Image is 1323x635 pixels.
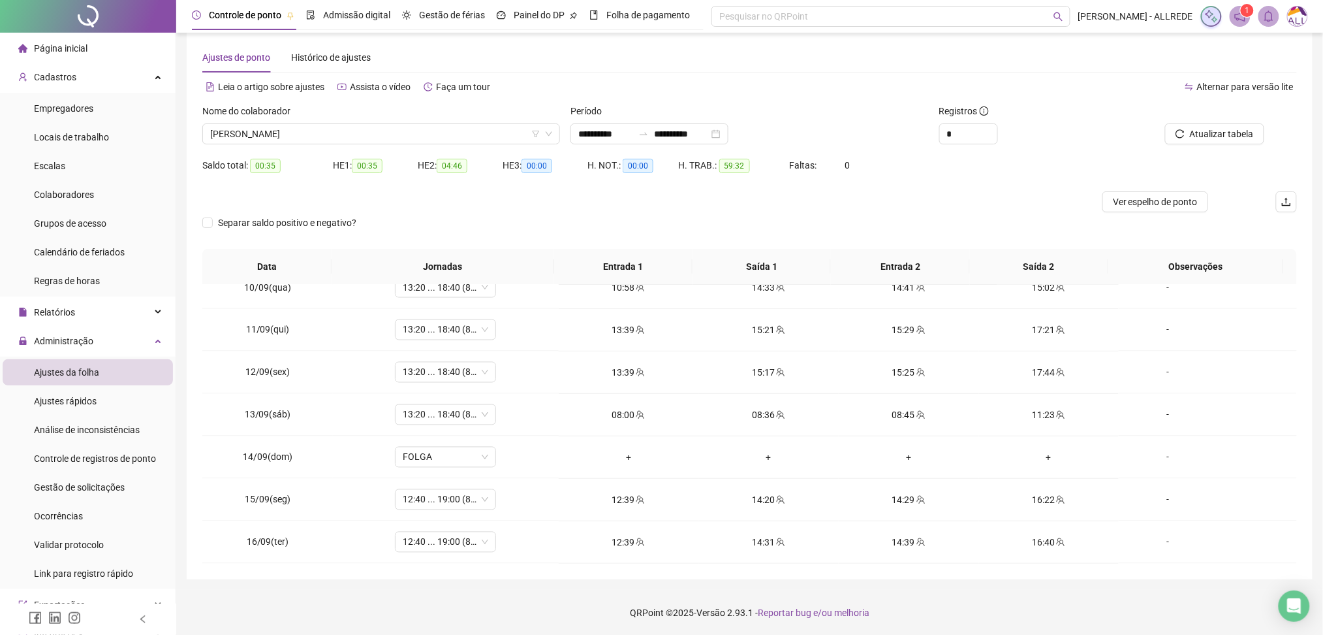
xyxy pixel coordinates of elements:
[202,158,333,173] div: Saldo total:
[403,532,488,552] span: 12:40 ... 19:00 (8 HORAS)
[323,10,390,20] span: Admissão digital
[849,280,969,295] div: 14:41
[34,218,106,229] span: Grupos de acesso
[790,160,819,171] span: Faltas:
[1129,535,1206,549] div: -
[1281,197,1292,207] span: upload
[775,325,785,334] span: team
[1263,10,1275,22] span: bell
[1129,450,1206,464] div: -
[521,159,552,173] span: 00:00
[419,10,485,20] span: Gestão de férias
[939,104,989,118] span: Registros
[403,490,488,510] span: 12:40 ... 19:00 (8 HORAS)
[402,10,411,20] span: sun
[1055,325,1065,334] span: team
[243,452,292,463] span: 14/09(dom)
[34,600,85,610] span: Exportações
[1129,323,1206,337] div: -
[291,52,371,63] span: Histórico de ajustes
[623,159,653,173] span: 00:00
[1197,82,1294,92] span: Alternar para versão lite
[1241,4,1254,17] sup: 1
[34,161,65,171] span: Escalas
[1055,538,1065,547] span: team
[34,103,93,114] span: Empregadores
[202,52,270,63] span: Ajustes de ponto
[350,82,411,92] span: Assista o vídeo
[418,158,503,173] div: HE 2:
[34,336,93,346] span: Administração
[34,482,125,493] span: Gestão de solicitações
[1129,408,1206,422] div: -
[18,308,27,317] span: file
[569,450,689,464] div: +
[634,538,645,547] span: team
[709,535,828,549] div: 14:31
[34,367,99,378] span: Ajustes da folha
[34,511,83,521] span: Ocorrências
[332,249,555,285] th: Jornadas
[554,249,693,285] th: Entrada 1
[989,280,1109,295] div: 15:02
[503,158,587,173] div: HE 3:
[679,158,790,173] div: H. TRAB.:
[1053,12,1063,22] span: search
[915,538,926,547] span: team
[989,450,1109,464] div: +
[775,495,785,504] span: team
[845,160,850,171] span: 0
[514,10,565,20] span: Painel do DP
[403,278,488,297] span: 13:20 ... 18:40 (8 HORAS)
[34,132,109,142] span: Locais de trabalho
[287,12,294,20] span: pushpin
[34,307,75,317] span: Relatórios
[989,323,1109,337] div: 17:21
[915,495,926,504] span: team
[18,73,27,82] span: user-add
[18,336,27,346] span: lock
[849,323,969,337] div: 15:29
[569,365,689,380] div: 13:39
[709,280,828,295] div: 14:33
[34,72,76,82] span: Cadastros
[1129,365,1206,380] div: -
[1245,6,1249,15] span: 1
[138,615,148,624] span: left
[709,493,828,507] div: 14:20
[606,10,690,20] span: Folha de pagamento
[1288,7,1307,26] img: 75003
[970,249,1108,285] th: Saída 2
[570,104,610,118] label: Período
[569,280,689,295] div: 10:58
[849,450,969,464] div: +
[980,106,989,116] span: info-circle
[34,247,125,257] span: Calendário de feriados
[775,410,785,419] span: team
[34,43,87,54] span: Página inicial
[775,538,785,547] span: team
[1129,493,1206,507] div: -
[403,320,488,340] span: 13:20 ... 18:40 (8 HORAS)
[18,44,27,53] span: home
[1185,82,1194,91] span: swap
[532,130,540,138] span: filter
[18,600,27,610] span: export
[545,130,553,138] span: down
[244,282,291,293] span: 10/09(qua)
[34,453,156,464] span: Controle de registros de ponto
[693,249,831,285] th: Saída 1
[1190,127,1254,141] span: Atualizar tabela
[587,158,679,173] div: H. NOT.:
[1204,9,1219,24] img: sparkle-icon.fc2bf0ac1784a2077858766a79e2daf3.svg
[1118,259,1273,274] span: Observações
[696,608,725,618] span: Versão
[250,159,281,173] span: 00:35
[34,396,97,406] span: Ajustes rápidos
[638,129,649,139] span: swap-right
[337,82,347,91] span: youtube
[709,323,828,337] div: 15:21
[403,448,488,467] span: FOLGA
[246,325,290,335] span: 11/09(qui)
[202,249,332,285] th: Data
